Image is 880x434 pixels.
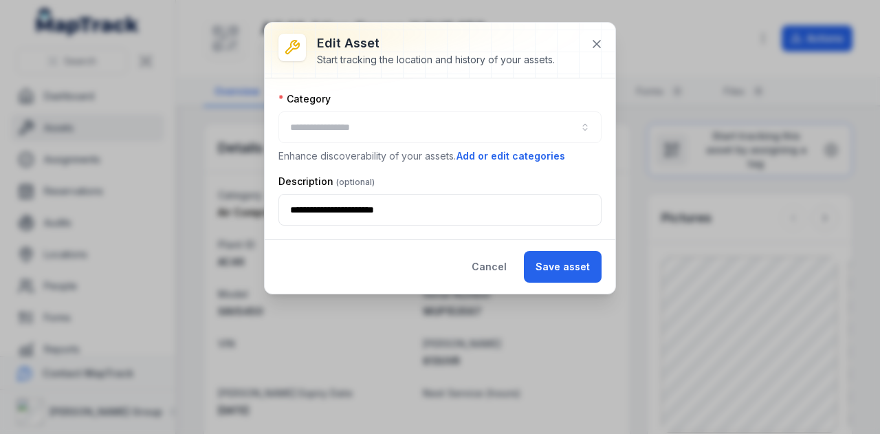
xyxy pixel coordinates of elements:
[456,149,566,164] button: Add or edit categories
[278,92,331,106] label: Category
[460,251,518,283] button: Cancel
[278,175,375,188] label: Description
[317,53,555,67] div: Start tracking the location and history of your assets.
[317,34,555,53] h3: Edit asset
[524,251,602,283] button: Save asset
[278,149,602,164] p: Enhance discoverability of your assets.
